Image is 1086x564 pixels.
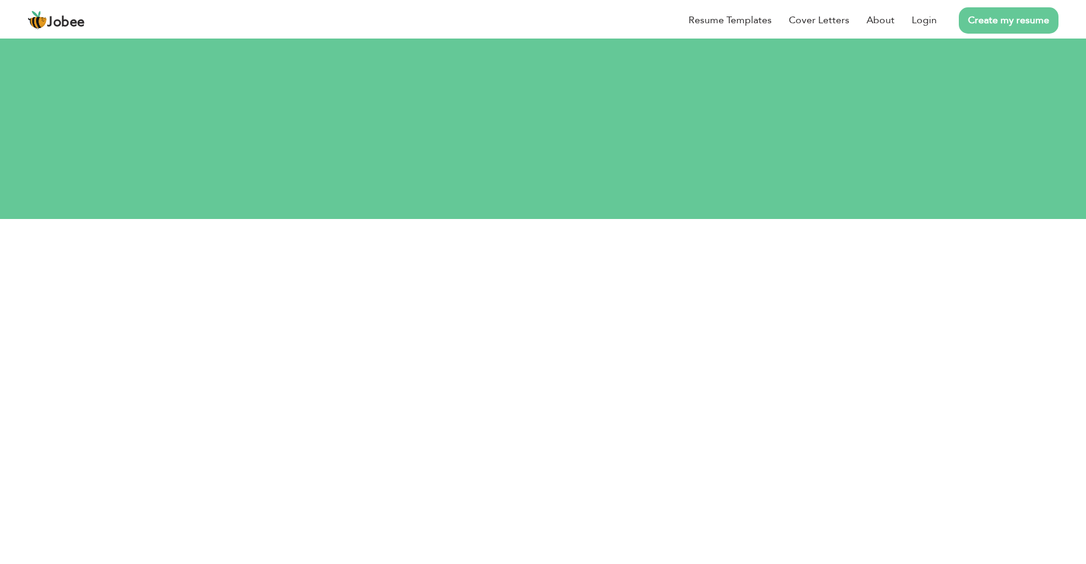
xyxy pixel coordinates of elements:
[47,16,85,29] span: Jobee
[912,13,937,28] a: Login
[959,7,1058,34] a: Create my resume
[28,10,85,30] a: Jobee
[866,13,895,28] a: About
[789,13,849,28] a: Cover Letters
[689,13,772,28] a: Resume Templates
[28,10,47,30] img: jobee.io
